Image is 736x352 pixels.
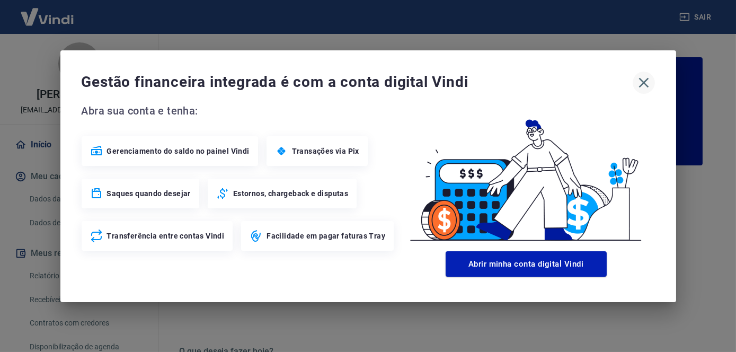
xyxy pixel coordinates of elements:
[82,72,633,93] span: Gestão financeira integrada é com a conta digital Vindi
[82,102,397,119] span: Abra sua conta e tenha:
[267,231,385,241] span: Facilidade em pagar faturas Tray
[292,146,359,156] span: Transações via Pix
[107,188,191,199] span: Saques quando desejar
[233,188,348,199] span: Estornos, chargeback e disputas
[107,231,225,241] span: Transferência entre contas Vindi
[446,251,607,277] button: Abrir minha conta digital Vindi
[397,102,655,247] img: Good Billing
[107,146,250,156] span: Gerenciamento do saldo no painel Vindi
